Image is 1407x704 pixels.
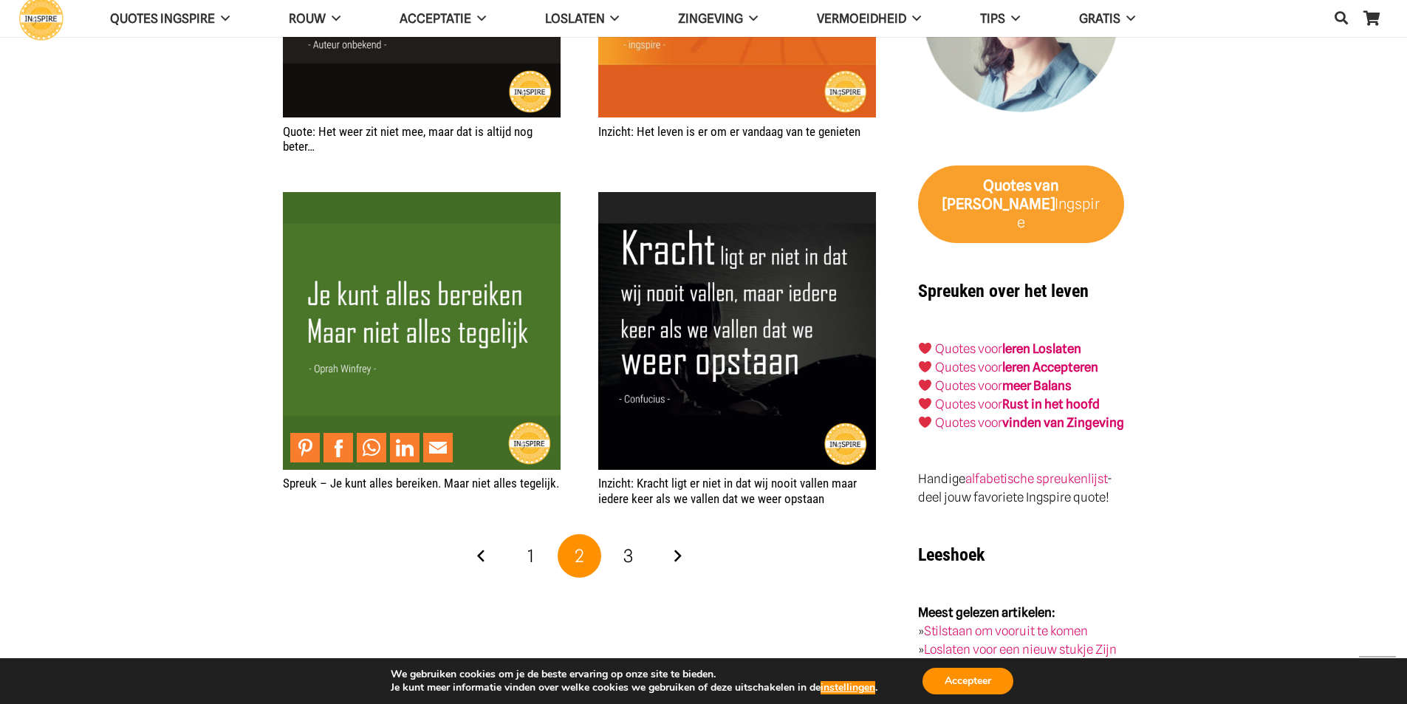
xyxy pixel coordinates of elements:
span: GRATIS [1079,11,1120,26]
a: Stilstaan om vooruit te komen [924,623,1088,638]
span: 2 [575,545,584,567]
a: Spreuk – Je kunt alles bereiken. Maar niet alles tegelijk. [283,194,561,208]
a: Quote: Het weer zit niet mee, maar dat is altijd nog beter… [283,124,533,154]
a: Quotes van [PERSON_NAME]Ingspire [918,165,1124,244]
button: instellingen [821,681,875,694]
li: WhatsApp [357,433,390,462]
span: Acceptatie [400,11,471,26]
strong: Quotes [983,177,1032,194]
li: Pinterest [290,433,323,462]
a: Share to Facebook [323,433,353,462]
span: 1 [527,545,534,567]
p: » » » [918,604,1124,677]
a: Share to WhatsApp [357,433,386,462]
a: Share to LinkedIn [390,433,420,462]
img: ❤ [919,379,931,392]
button: Accepteer [922,668,1013,694]
a: Mail to Email This [423,433,453,462]
li: LinkedIn [390,433,423,462]
a: Zoeken [1326,1,1356,36]
a: Terug naar top [1359,656,1396,693]
a: leren Loslaten [1002,341,1081,356]
a: leren Accepteren [1002,360,1098,375]
span: QUOTES INGSPIRE [110,11,215,26]
p: Handige - deel jouw favoriete Ingspire quote! [918,470,1124,507]
img: ❤ [919,360,931,373]
a: Quotes voorvinden van Zingeving [935,415,1124,430]
a: Pin to Pinterest [290,433,320,462]
a: Pagina 3 [606,534,651,578]
strong: van [PERSON_NAME] [942,177,1059,213]
strong: vinden van Zingeving [1002,415,1124,430]
img: ❤ [919,416,931,428]
img: ❤ [919,397,931,410]
a: Quotes voor [935,360,1002,375]
li: Email This [423,433,456,462]
a: Quotes voormeer Balans [935,378,1072,393]
span: Loslaten [545,11,605,26]
a: Spreuk – Je kunt alles bereiken. Maar niet alles tegelijk. [283,476,559,491]
strong: Meest gelezen artikelen: [918,605,1055,620]
p: We gebruiken cookies om je de beste ervaring op onze site te bieden. [391,668,877,681]
strong: Leeshoek [918,544,985,565]
a: Quotes voor [935,341,1002,356]
a: Pagina 1 [508,534,552,578]
span: VERMOEIDHEID [817,11,906,26]
p: Je kunt meer informatie vinden over welke cookies we gebruiken of deze uitschakelen in de . [391,681,877,694]
span: Zingeving [678,11,743,26]
img: ❤ [919,342,931,355]
a: Inzicht: Het leven is er om er vandaag van te genieten [598,124,860,139]
strong: Rust in het hoofd [1002,397,1100,411]
span: TIPS [980,11,1005,26]
span: ROUW [289,11,326,26]
strong: meer Balans [1002,378,1072,393]
a: Inzicht: Kracht ligt er niet in dat wij nooit vallen maar iedere keer als we vallen dat we weer o... [598,476,857,505]
span: 3 [623,545,633,567]
a: Loslaten voor een nieuw stukje Zijn [924,642,1117,657]
strong: Spreuken over het leven [918,281,1089,301]
a: alfabetische spreukenlijst [965,471,1107,486]
li: Facebook [323,433,357,462]
img: Spreuk: Kracht ligt er niet in dat wij nooit vallen maar iedere keer als we vallen dat we weer op... [598,192,876,470]
a: Inzicht: Kracht ligt er niet in dat wij nooit vallen maar iedere keer als we vallen dat we weer o... [598,194,876,208]
a: Quotes voorRust in het hoofd [935,397,1100,411]
span: Pagina 2 [558,534,602,578]
img: Citaat: Je kunt alles bereiken. Maar niet alles tegelijk. [283,192,561,470]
